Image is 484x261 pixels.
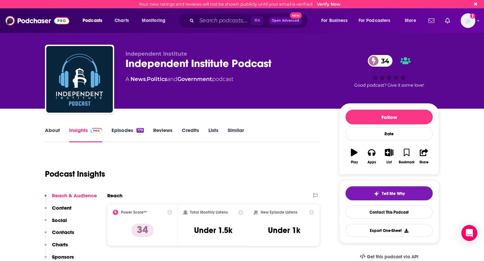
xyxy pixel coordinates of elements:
[461,225,477,241] div: Open Intercom Messenger
[125,75,233,83] div: A podcast
[382,191,405,196] span: Tell Me Why
[45,229,74,241] button: Contacts
[190,210,228,215] h2: Total Monthly Listens
[115,16,129,25] span: Charts
[121,210,147,215] h2: Power Score™
[197,15,251,26] input: Search podcasts, credits, & more...
[45,192,97,205] button: Reach & Audience
[131,224,153,237] p: 34
[346,224,433,237] button: Export One-Sheet
[290,12,302,19] span: New
[317,15,356,26] button: open menu
[45,127,60,142] a: About
[339,51,439,92] div: 34Good podcast? Give it some love!
[386,160,392,164] div: List
[45,169,105,179] h1: Podcast Insights
[354,15,400,26] button: open menu
[272,19,299,22] span: Open Advanced
[346,110,433,124] button: Follow
[321,16,348,25] span: For Business
[367,254,418,260] span: Get this podcast via API
[228,127,244,142] a: Similar
[194,225,232,235] h3: Under 1.5k
[177,76,212,82] a: Government
[153,127,172,142] a: Reviews
[351,160,358,164] div: Play
[110,15,133,26] a: Charts
[346,186,433,200] button: tell me why sparkleTell Me Why
[167,76,177,82] span: and
[52,229,74,235] p: Contacts
[261,210,297,215] h2: New Episode Listens
[45,205,72,217] button: Content
[147,76,167,82] a: Politics
[268,225,300,235] h3: Under 1k
[52,241,68,248] p: Charts
[52,254,74,260] p: Sponsors
[359,16,390,25] span: For Podcasters
[442,15,453,26] a: Show notifications dropdown
[185,13,314,28] div: Search podcasts, credits, & more...
[374,55,392,67] span: 34
[182,127,199,142] a: Credits
[91,128,102,133] img: Podchaser Pro
[426,15,437,26] a: Show notifications dropdown
[398,144,415,168] button: Bookmark
[400,15,424,26] button: open menu
[461,13,475,28] span: Logged in as brendanmontesinos1
[415,144,433,168] button: Share
[52,217,67,223] p: Social
[346,144,363,168] button: Play
[83,16,102,25] span: Podcasts
[380,144,398,168] button: List
[52,192,97,199] p: Reach & Audience
[46,46,113,113] img: Independent Institute Podcast
[139,2,341,7] div: Your new ratings and reviews will not be shown publicly until your email is verified.
[405,16,416,25] span: More
[142,16,165,25] span: Monitoring
[45,241,68,254] button: Charts
[269,17,302,25] button: Open AdvancedNew
[374,191,379,196] img: tell me why sparkle
[461,13,475,28] img: User Profile
[146,76,147,82] span: ,
[363,144,380,168] button: Apps
[5,14,69,27] img: Podchaser - Follow, Share and Rate Podcasts
[137,15,174,26] button: open menu
[367,160,376,164] div: Apps
[461,13,475,28] button: Show profile menu
[52,205,72,211] p: Content
[45,217,67,229] button: Social
[419,160,428,164] div: Share
[368,55,392,67] a: 34
[125,51,187,57] span: Independent Institute
[399,160,414,164] div: Bookmark
[317,2,341,7] a: Verify Now
[69,127,102,142] a: InsightsPodchaser Pro
[346,206,433,219] a: Contact This Podcast
[107,192,122,199] h2: Reach
[130,76,146,82] a: News
[208,127,218,142] a: Lists
[354,83,424,88] span: Good podcast? Give it some love!
[470,13,475,19] svg: Email not verified
[136,128,144,133] div: 179
[346,127,433,141] div: Rate
[251,16,263,25] span: ⌘ K
[112,127,144,142] a: Episodes179
[78,15,111,26] button: open menu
